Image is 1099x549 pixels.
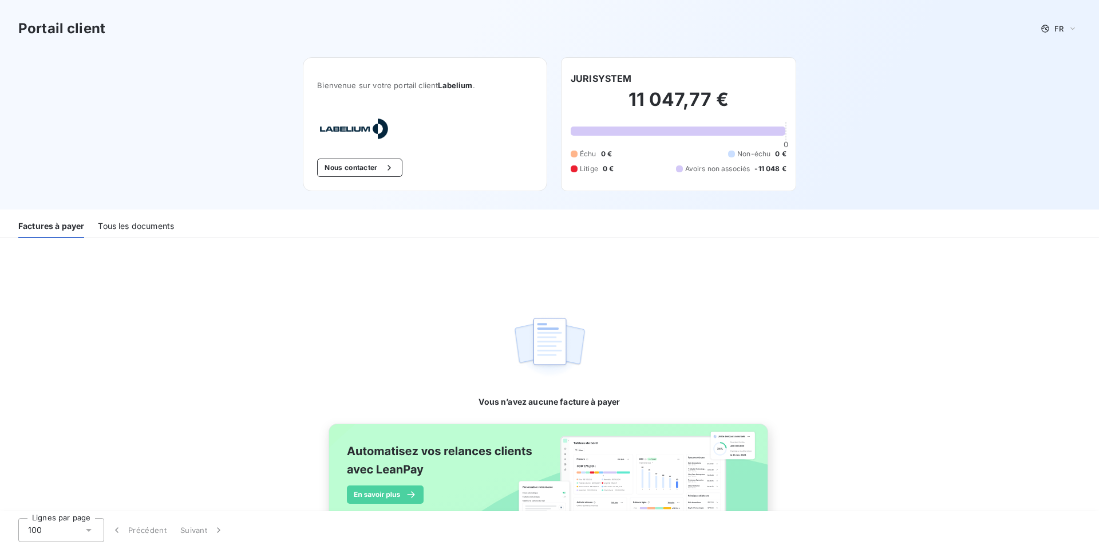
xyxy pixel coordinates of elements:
[601,149,612,159] span: 0 €
[18,214,84,238] div: Factures à payer
[98,214,174,238] div: Tous les documents
[737,149,770,159] span: Non-échu
[438,81,472,90] span: Labelium
[479,396,620,408] span: Vous n’avez aucune facture à payer
[784,140,788,149] span: 0
[775,149,786,159] span: 0 €
[603,164,614,174] span: 0 €
[754,164,786,174] span: -11 048 €
[317,81,533,90] span: Bienvenue sur votre portail client .
[571,72,632,85] h6: JURISYSTEM
[173,518,231,542] button: Suivant
[28,524,42,536] span: 100
[18,18,105,39] h3: Portail client
[685,164,750,174] span: Avoirs non associés
[513,311,586,382] img: empty state
[1054,24,1064,33] span: FR
[317,117,390,140] img: Company logo
[317,159,402,177] button: Nous contacter
[571,88,786,123] h2: 11 047,77 €
[580,164,598,174] span: Litige
[580,149,596,159] span: Échu
[104,518,173,542] button: Précédent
